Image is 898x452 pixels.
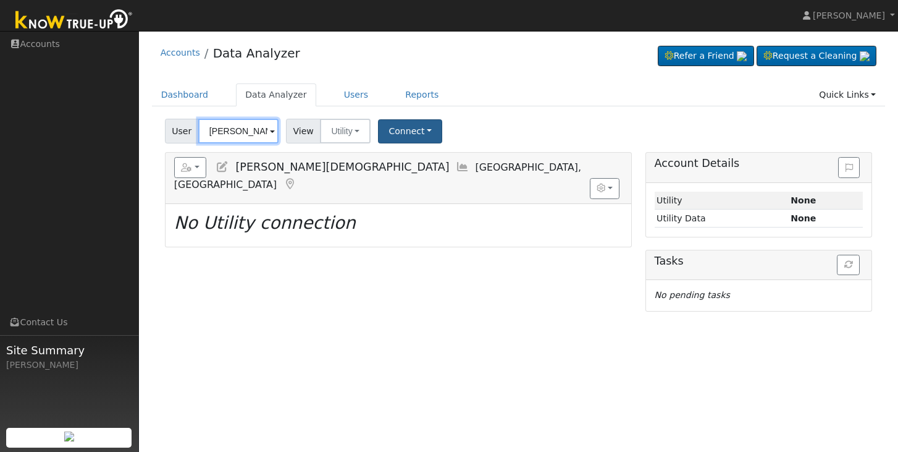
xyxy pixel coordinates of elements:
a: Edit User (32166) [216,161,229,173]
a: Data Analyzer [213,46,300,61]
div: [PERSON_NAME] [6,359,132,372]
a: Request a Cleaning [757,46,876,67]
span: [PERSON_NAME][DEMOGRAPHIC_DATA] [235,161,449,173]
h5: Account Details [655,157,863,170]
a: Multi-Series Graph [456,161,469,173]
td: Utility Data [655,210,789,228]
input: Select a User [198,119,279,143]
button: Refresh [837,255,860,276]
a: Dashboard [152,83,218,106]
a: Accounts [161,48,200,58]
a: Quick Links [810,83,885,106]
td: Utility [655,192,789,210]
span: Site Summary [6,342,132,359]
img: retrieve [860,51,870,61]
span: User [165,119,199,143]
img: retrieve [64,432,74,441]
img: Know True-Up [9,7,139,35]
button: Issue History [838,157,860,178]
span: [PERSON_NAME] [813,11,885,20]
a: Data Analyzer [236,83,316,106]
strong: None [791,213,816,223]
a: Users [335,83,378,106]
i: No pending tasks [655,290,730,300]
span: View [286,119,321,143]
button: Connect [378,119,442,143]
i: No Utility connection [174,213,356,233]
a: Reports [396,83,448,106]
h5: Tasks [655,255,863,268]
a: Map [283,178,296,190]
strong: ID: null, authorized: None [791,195,816,205]
img: retrieve [737,51,747,61]
a: Refer a Friend [658,46,754,67]
button: Utility [320,119,371,143]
